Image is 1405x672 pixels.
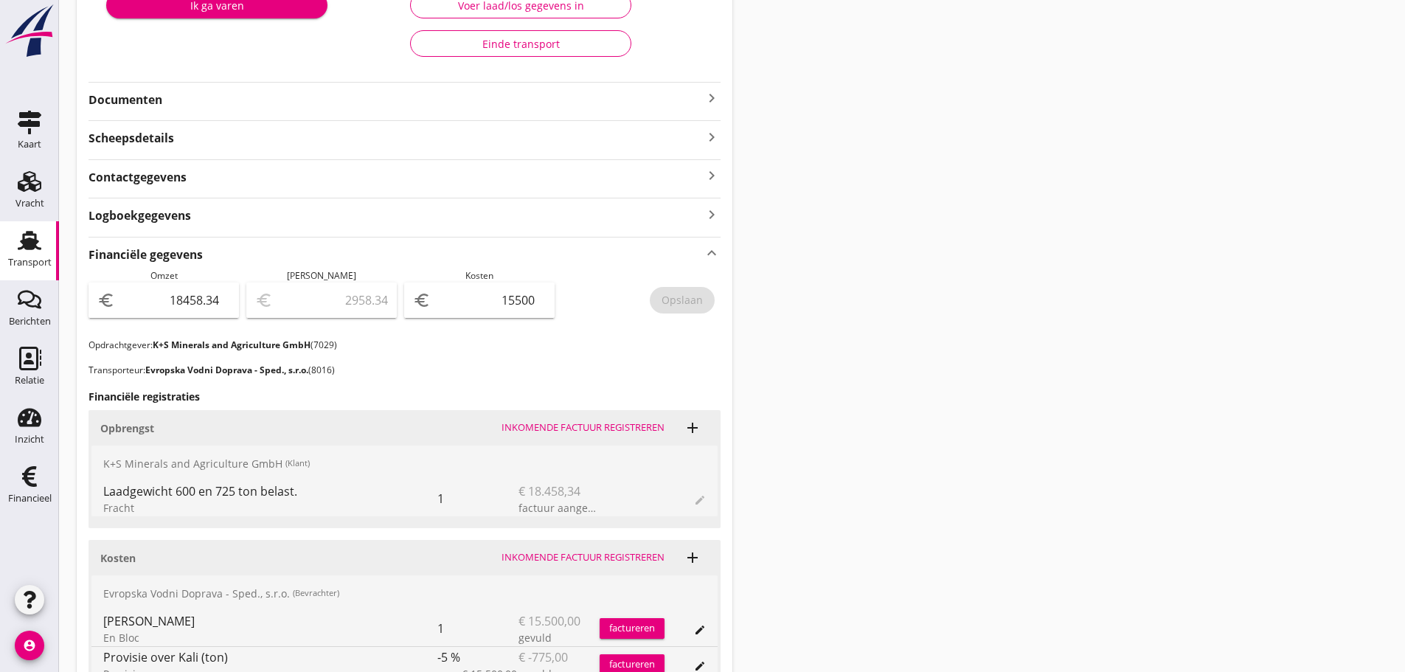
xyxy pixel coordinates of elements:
[465,269,493,282] span: Kosten
[89,207,191,224] strong: Logboekgegevens
[8,257,52,267] div: Transport
[703,243,721,263] i: keyboard_arrow_up
[684,419,701,437] i: add
[103,648,437,666] div: Provisie over Kali (ton)
[703,89,721,107] i: keyboard_arrow_right
[518,612,580,630] span: € 15.500,00
[496,418,670,438] button: Inkomende factuur registreren
[600,621,665,636] div: factureren
[437,611,518,646] div: 1
[89,339,721,352] p: Opdrachtgever: (7029)
[423,36,619,52] div: Einde transport
[518,648,568,666] span: € -775,00
[496,547,670,568] button: Inkomende factuur registreren
[410,30,631,57] button: Einde transport
[15,198,44,208] div: Vracht
[89,246,203,263] strong: Financiële gegevens
[89,91,703,108] strong: Documenten
[18,139,41,149] div: Kaart
[518,482,580,500] span: € 18.458,34
[118,288,230,312] input: 0,00
[153,339,311,351] strong: K+S Minerals and Agriculture GmbH
[91,446,718,481] div: K+S Minerals and Agriculture GmbH
[285,457,310,470] small: (Klant)
[8,493,52,503] div: Financieel
[703,204,721,224] i: keyboard_arrow_right
[703,127,721,147] i: keyboard_arrow_right
[89,169,187,186] strong: Contactgegevens
[518,500,600,516] div: factuur aangemaakt
[15,375,44,385] div: Relatie
[434,288,546,312] input: 0,00
[100,551,136,565] strong: Kosten
[502,420,665,435] div: Inkomende factuur registreren
[103,482,437,500] div: Laadgewicht 600 en 725 ton belast.
[103,630,437,645] div: En Bloc
[100,421,154,435] strong: Opbrengst
[694,660,706,672] i: edit
[293,587,339,600] small: (Bevrachter)
[89,364,721,377] p: Transporteur: (8016)
[150,269,178,282] span: Omzet
[437,481,518,516] div: 1
[9,316,51,326] div: Berichten
[684,549,701,567] i: add
[89,389,721,404] h3: Financiële registraties
[15,631,44,660] i: account_circle
[600,657,665,672] div: factureren
[600,618,665,639] button: factureren
[97,291,115,309] i: euro
[413,291,431,309] i: euro
[518,630,600,645] div: gevuld
[91,575,718,611] div: Evropska Vodni Doprava - Sped., s.r.o.
[694,624,706,636] i: edit
[103,500,437,516] div: Fracht
[15,434,44,444] div: Inzicht
[145,364,308,376] strong: Evropska Vodni Doprava - Sped., s.r.o.
[89,130,174,147] strong: Scheepsdetails
[103,612,437,630] div: [PERSON_NAME]
[703,166,721,186] i: keyboard_arrow_right
[502,550,665,565] div: Inkomende factuur registreren
[287,269,356,282] span: [PERSON_NAME]
[3,4,56,58] img: logo-small.a267ee39.svg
